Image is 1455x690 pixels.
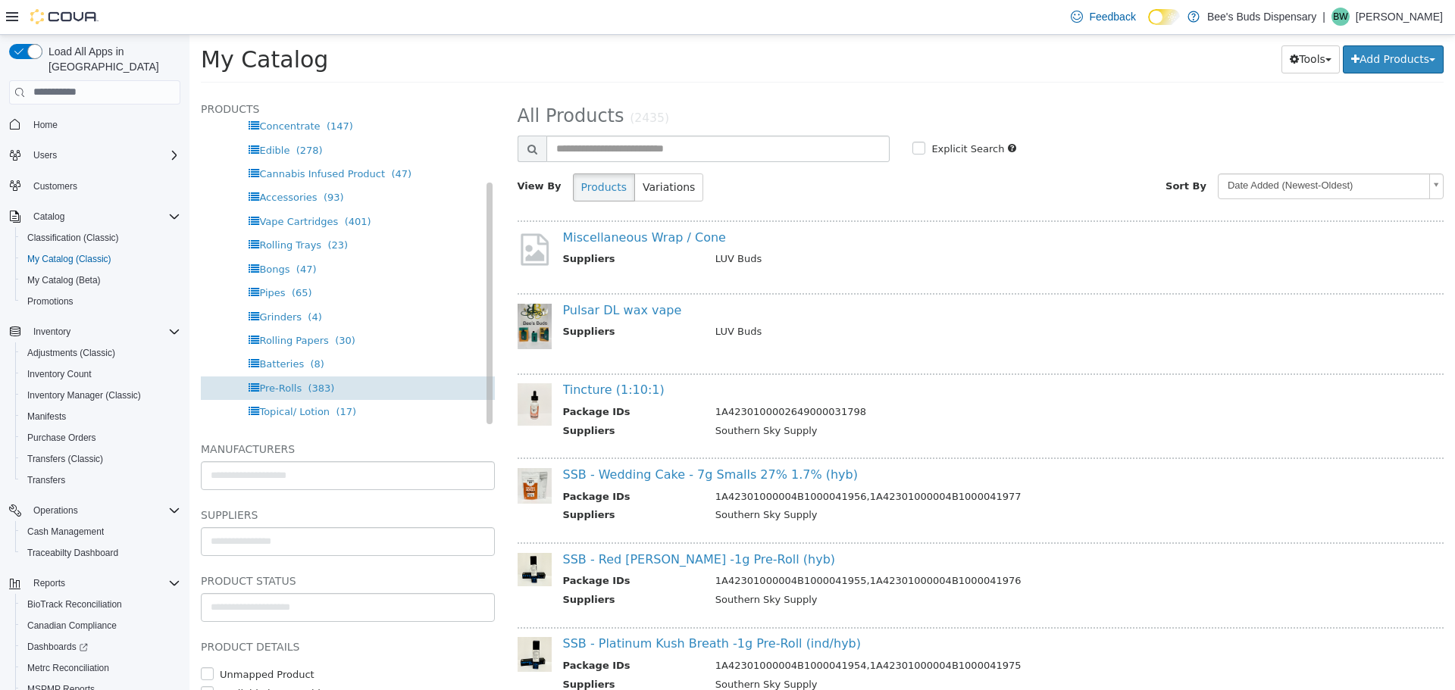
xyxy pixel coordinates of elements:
[515,557,1221,576] td: Southern Sky Supply
[15,270,186,291] button: My Catalog (Beta)
[30,9,99,24] img: Cova
[118,348,145,359] span: (383)
[11,471,305,489] h5: Suppliers
[15,448,186,470] button: Transfers (Classic)
[21,365,180,383] span: Inventory Count
[515,370,1221,389] td: 1A4230100002649000031798
[1356,8,1443,26] p: [PERSON_NAME]
[202,133,222,145] span: (47)
[27,574,71,592] button: Reports
[27,347,115,359] span: Adjustments (Classic)
[21,523,110,541] a: Cash Management
[328,196,362,233] img: missing-image.png
[1029,139,1234,163] span: Date Added (Newest-Oldest)
[3,145,186,166] button: Users
[102,252,123,264] span: (65)
[328,433,362,469] img: 150
[27,501,180,520] span: Operations
[15,636,186,657] a: Dashboards
[138,205,158,216] span: (23)
[33,119,58,131] span: Home
[1092,11,1150,39] button: Tools
[440,76,480,90] small: (2435)
[374,517,646,532] a: SSB - Red [PERSON_NAME] -1g Pre-Roll (hyb)
[21,344,121,362] a: Adjustments (Classic)
[515,642,1221,661] td: Southern Sky Supply
[374,454,515,473] th: Package IDs
[21,407,180,426] span: Manifests
[21,659,180,677] span: Metrc Reconciliation
[27,526,104,538] span: Cash Management
[328,518,362,552] img: 150
[374,432,668,447] a: SSB - Wedding Cake - 7g Smalls 27% 1.7% (hyb)
[27,389,141,401] span: Inventory Manager (Classic)
[27,208,70,226] button: Catalog
[21,250,180,268] span: My Catalog (Classic)
[15,594,186,615] button: BioTrack Reconciliation
[445,139,514,167] button: Variations
[3,500,186,521] button: Operations
[3,206,186,227] button: Catalog
[21,429,180,447] span: Purchase Orders
[146,371,167,382] span: (17)
[27,146,63,164] button: Users
[145,300,166,311] span: (30)
[27,547,118,559] span: Traceabilty Dashboard
[137,86,164,97] span: (147)
[21,292,80,311] a: Promotions
[1207,8,1316,26] p: Bee's Buds Dispensary
[21,292,180,311] span: Promotions
[1148,25,1149,26] span: Dark Mode
[27,662,109,674] span: Metrc Reconciliation
[1153,11,1254,39] button: Add Products
[3,175,186,197] button: Customers
[15,542,186,564] button: Traceabilty Dashboard
[15,385,186,406] button: Inventory Manager (Classic)
[328,602,362,637] img: 150
[15,342,186,364] button: Adjustments (Classic)
[27,115,180,134] span: Home
[27,274,101,286] span: My Catalog (Beta)
[374,473,515,492] th: Suppliers
[21,471,180,489] span: Transfers
[21,344,180,362] span: Adjustments (Classic)
[27,177,83,195] a: Customers
[70,110,100,121] span: Edible
[27,323,180,341] span: Inventory
[27,323,77,341] button: Inventory
[1028,139,1254,164] a: Date Added (Newest-Oldest)
[3,321,186,342] button: Inventory
[70,86,130,97] span: Concentrate
[515,539,1221,557] td: 1A42301000004B1000041955,1A42301000004B1000041976
[27,146,180,164] span: Users
[27,501,84,520] button: Operations
[515,623,1221,642] td: 1A42301000004B1000041954,1A42301000004B1000041975
[15,657,186,679] button: Metrc Reconciliation
[11,65,305,83] h5: Products
[21,659,115,677] a: Metrc Reconciliation
[21,386,147,404] a: Inventory Manager (Classic)
[21,471,71,489] a: Transfers
[21,250,117,268] a: My Catalog (Classic)
[27,411,66,423] span: Manifests
[107,110,133,121] span: (278)
[21,386,180,404] span: Inventory Manager (Classic)
[21,638,94,656] a: Dashboards
[70,205,132,216] span: Rolling Trays
[21,229,125,247] a: Classification (Classic)
[70,157,127,168] span: Accessories
[27,651,137,667] label: Available by Dropship
[374,623,515,642] th: Package IDs
[11,405,305,423] h5: Manufacturers
[15,227,186,248] button: Classification (Classic)
[21,429,102,447] a: Purchase Orders
[1065,2,1141,32] a: Feedback
[70,181,149,192] span: Vape Cartridges
[70,300,139,311] span: Rolling Papers
[33,326,70,338] span: Inventory
[328,145,372,157] span: View By
[15,248,186,270] button: My Catalog (Classic)
[374,539,515,557] th: Package IDs
[374,370,515,389] th: Package IDs
[15,521,186,542] button: Cash Management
